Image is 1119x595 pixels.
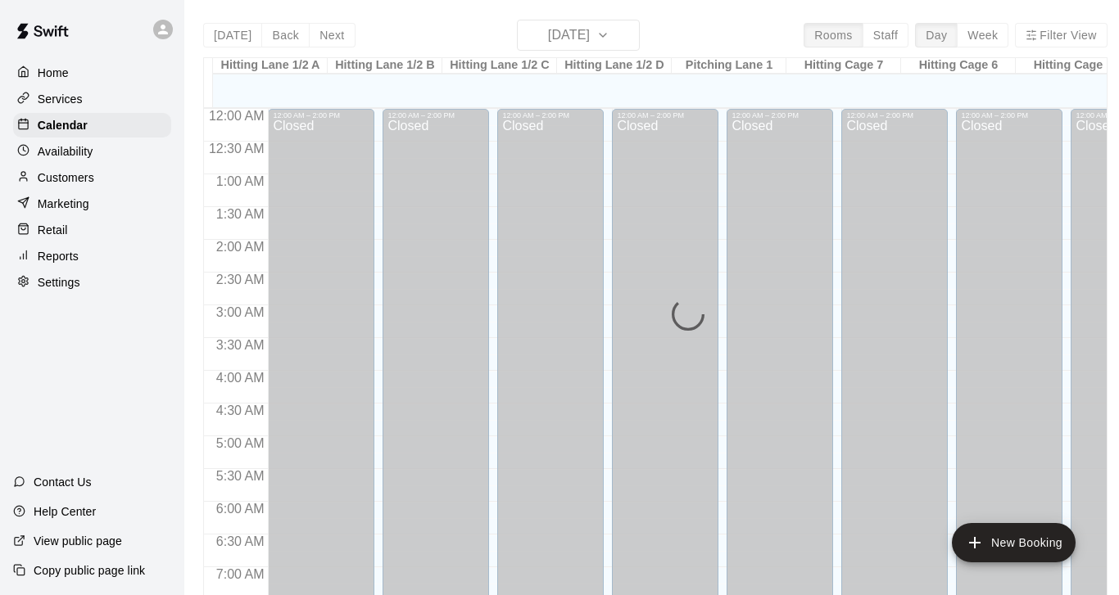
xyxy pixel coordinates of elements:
[212,338,269,352] span: 3:30 AM
[205,142,269,156] span: 12:30 AM
[212,273,269,286] span: 2:30 AM
[13,139,171,164] a: Availability
[846,111,943,119] div: 12:00 AM – 2:00 PM
[13,61,171,85] a: Home
[34,503,96,520] p: Help Center
[205,109,269,123] span: 12:00 AM
[786,58,901,74] div: Hitting Cage 7
[38,248,79,264] p: Reports
[442,58,557,74] div: Hitting Lane 1/2 C
[34,474,92,490] p: Contact Us
[38,65,69,81] p: Home
[212,371,269,385] span: 4:00 AM
[13,270,171,295] a: Settings
[38,222,68,238] p: Retail
[212,469,269,483] span: 5:30 AM
[502,111,599,119] div: 12:00 AM – 2:00 PM
[13,165,171,190] a: Customers
[38,196,89,212] p: Marketing
[13,192,171,216] a: Marketing
[212,207,269,221] span: 1:30 AM
[13,113,171,137] a: Calendar
[901,58,1016,74] div: Hitting Cage 6
[672,58,786,74] div: Pitching Lane 1
[13,87,171,111] a: Services
[212,567,269,581] span: 7:00 AM
[34,533,122,549] p: View public page
[732,111,828,119] div: 12:00 AM – 2:00 PM
[328,58,442,74] div: Hitting Lane 1/2 B
[212,305,269,319] span: 3:00 AM
[212,436,269,450] span: 5:00 AM
[13,244,171,268] a: Reports
[557,58,672,74] div: Hitting Lane 1/2 D
[38,91,83,107] p: Services
[961,111,1058,119] div: 12:00 AM – 2:00 PM
[38,169,94,186] p: Customers
[273,111,369,119] div: 12:00 AM – 2:00 PM
[212,174,269,188] span: 1:00 AM
[617,111,714,119] div: 12:00 AM – 2:00 PM
[34,562,145,579] p: Copy public page link
[212,502,269,516] span: 6:00 AM
[213,58,328,74] div: Hitting Lane 1/2 A
[38,274,80,291] p: Settings
[38,143,93,160] p: Availability
[212,240,269,254] span: 2:00 AM
[212,403,269,417] span: 4:30 AM
[387,111,484,119] div: 12:00 AM – 2:00 PM
[952,523,1076,562] button: add
[13,218,171,242] a: Retail
[212,534,269,548] span: 6:30 AM
[38,117,88,133] p: Calendar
